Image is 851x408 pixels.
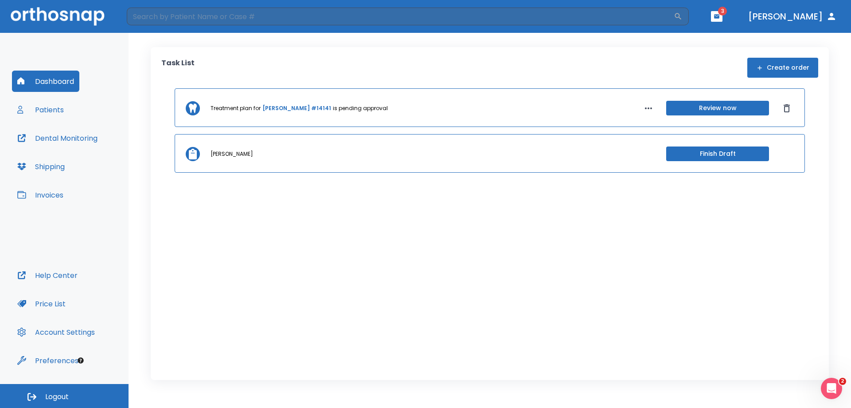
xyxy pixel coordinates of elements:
button: Account Settings [12,321,100,343]
button: Preferences [12,350,84,371]
a: [PERSON_NAME] #14141 [262,104,331,112]
img: Orthosnap [11,7,105,25]
button: Price List [12,293,71,314]
button: Dashboard [12,71,79,92]
button: Review now [666,101,769,115]
span: 3 [718,7,727,16]
p: [PERSON_NAME] [211,150,253,158]
button: Invoices [12,184,69,206]
p: Task List [161,58,195,78]
input: Search by Patient Name or Case # [127,8,674,25]
span: 2 [839,378,846,385]
iframe: Intercom live chat [821,378,842,399]
button: Dismiss [780,101,794,115]
button: Finish Draft [666,147,769,161]
p: is pending approval [333,104,388,112]
button: Shipping [12,156,70,177]
button: Help Center [12,265,83,286]
span: Logout [45,392,69,402]
button: Create order [747,58,818,78]
p: Treatment plan for [211,104,261,112]
div: Tooltip anchor [77,357,85,364]
button: [PERSON_NAME] [745,8,840,24]
button: Patients [12,99,69,120]
button: Dental Monitoring [12,127,103,149]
